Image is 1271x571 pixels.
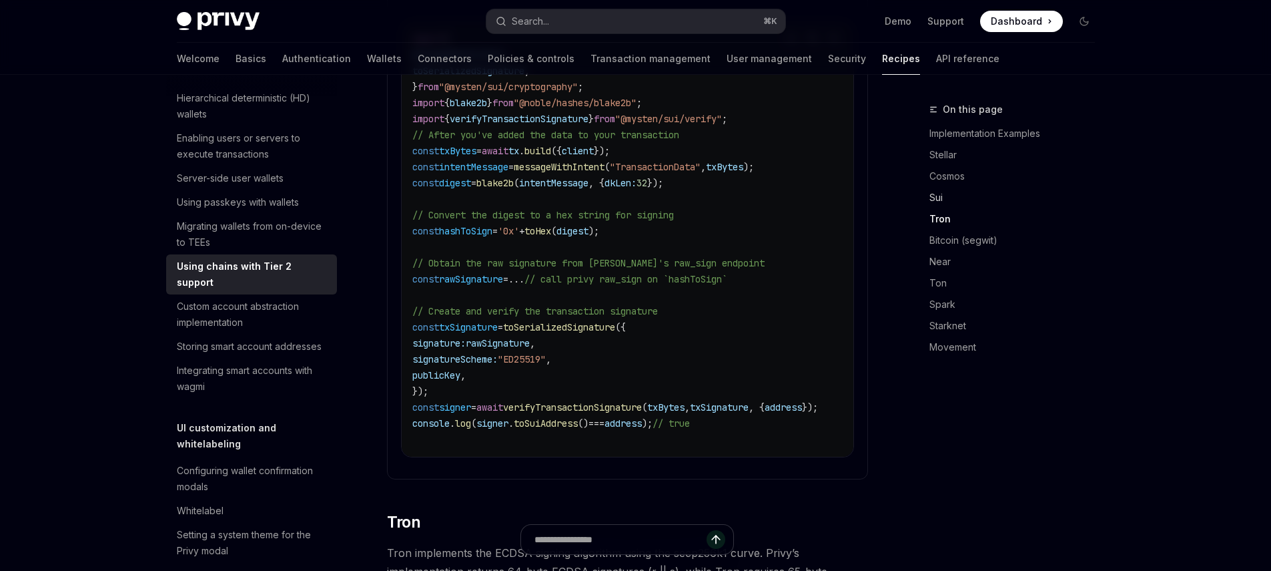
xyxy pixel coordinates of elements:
[177,130,329,162] div: Enabling users or servers to execute transactions
[578,81,583,93] span: ;
[488,43,574,75] a: Policies & controls
[519,177,588,189] span: intentMessage
[936,43,999,75] a: API reference
[471,177,476,189] span: =
[439,161,508,173] span: intentMessage
[763,16,777,27] span: ⌘ K
[486,9,785,33] button: Open search
[508,161,514,173] span: =
[642,401,647,413] span: (
[367,43,402,75] a: Wallets
[508,145,519,157] span: tx
[487,97,492,109] span: }
[706,161,743,173] span: txBytes
[637,177,647,189] span: 32
[177,339,322,355] div: Storing smart account addresses
[412,225,439,237] span: const
[642,417,653,429] span: );
[534,525,707,554] input: Ask a question...
[482,145,508,157] span: await
[929,123,1106,144] a: Implementation Examples
[177,258,329,291] div: Using chains with Tier 2 support
[929,166,1106,187] a: Cosmos
[503,273,508,285] span: =
[444,97,450,109] span: {
[476,145,482,157] span: =
[177,463,329,495] div: Configuring wallet confirmation modals
[615,321,626,333] span: ({
[476,177,514,189] span: blake2b
[444,113,450,125] span: {
[476,401,503,413] span: await
[503,321,615,333] span: toSerializedSignature
[439,81,578,93] span: "@mysten/sui/cryptography"
[412,113,444,125] span: import
[412,161,439,173] span: const
[412,401,439,413] span: const
[685,401,690,413] span: ,
[590,43,711,75] a: Transaction management
[450,417,455,429] span: .
[166,359,337,399] a: Integrating smart accounts with wagmi
[556,225,588,237] span: digest
[727,43,812,75] a: User management
[166,190,337,214] a: Using passkeys with wallets
[471,417,476,429] span: (
[412,129,679,141] span: // After you've added the data to your transaction
[412,337,466,349] span: signature:
[524,145,551,157] span: build
[177,12,260,31] img: dark logo
[929,187,1106,208] a: Sui
[647,401,685,413] span: txBytes
[743,161,754,173] span: );
[177,299,329,331] div: Custom account abstraction implementation
[991,15,1042,28] span: Dashboard
[546,353,551,365] span: ,
[802,401,818,413] span: });
[690,401,749,413] span: txSignature
[929,272,1106,294] a: Ton
[492,225,498,237] span: =
[882,43,920,75] a: Recipes
[177,503,224,519] div: Whitelabel
[562,145,594,157] span: client
[503,401,642,413] span: verifyTransactionSignature
[412,385,428,397] span: });
[412,305,658,317] span: // Create and verify the transaction signature
[980,11,1063,32] a: Dashboard
[418,43,472,75] a: Connectors
[551,145,562,157] span: ({
[929,337,1106,358] a: Movement
[749,401,765,413] span: , {
[524,225,551,237] span: toHex
[604,417,642,429] span: address
[455,417,471,429] span: log
[508,417,514,429] span: .
[177,363,329,395] div: Integrating smart accounts with wagmi
[439,225,492,237] span: hashToSign
[166,295,337,335] a: Custom account abstraction implementation
[588,225,599,237] span: );
[412,369,460,381] span: publicKey
[412,257,765,269] span: // Obtain the raw signature from [PERSON_NAME]'s raw_sign endpoint
[439,321,498,333] span: txSignature
[514,97,637,109] span: "@noble/hashes/blake2b"
[471,401,476,413] span: =
[412,353,498,365] span: signatureScheme:
[412,177,439,189] span: const
[604,161,610,173] span: (
[282,43,351,75] a: Authentication
[498,353,546,365] span: "ED25519"
[530,337,535,349] span: ,
[588,417,604,429] span: ===
[412,97,444,109] span: import
[653,417,690,429] span: // true
[707,530,725,549] button: Send message
[466,337,530,349] span: rawSignature
[412,321,439,333] span: const
[387,512,421,533] span: Tron
[929,230,1106,251] a: Bitcoin (segwit)
[519,145,524,157] span: .
[177,194,299,210] div: Using passkeys with wallets
[514,161,604,173] span: messageWithIntent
